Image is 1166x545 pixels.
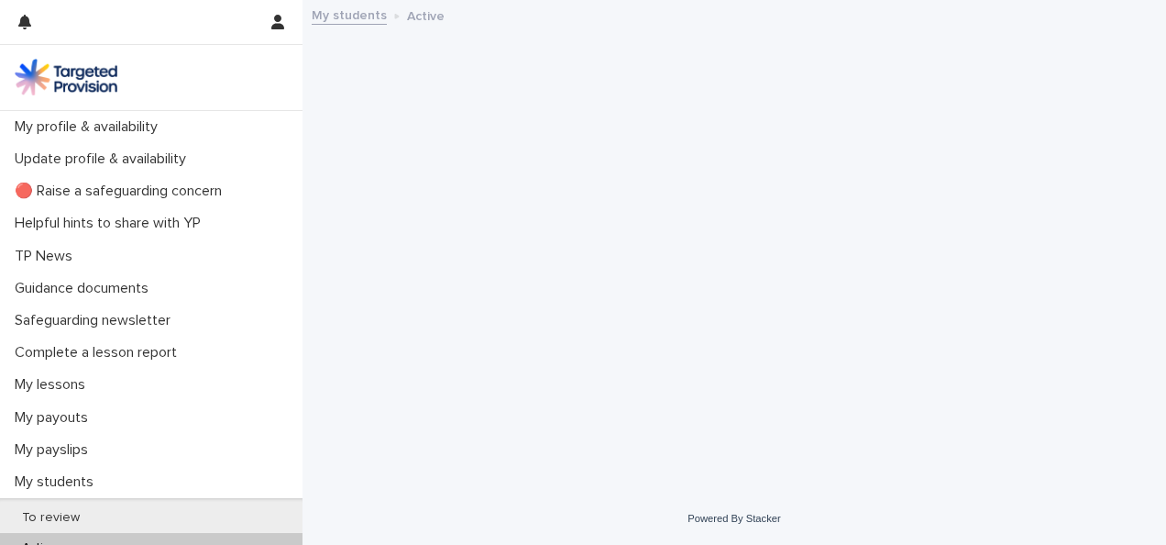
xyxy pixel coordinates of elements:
[7,473,108,491] p: My students
[7,150,201,168] p: Update profile & availability
[7,215,215,232] p: Helpful hints to share with YP
[7,409,103,427] p: My payouts
[7,183,236,200] p: 🔴 Raise a safeguarding concern
[7,441,103,459] p: My payslips
[15,59,117,95] img: M5nRWzHhSzIhMunXDL62
[312,4,387,25] a: My students
[407,5,445,25] p: Active
[7,248,87,265] p: TP News
[7,510,94,526] p: To review
[7,376,100,394] p: My lessons
[687,513,780,524] a: Powered By Stacker
[7,312,185,329] p: Safeguarding newsletter
[7,118,172,136] p: My profile & availability
[7,280,163,297] p: Guidance documents
[7,344,192,361] p: Complete a lesson report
